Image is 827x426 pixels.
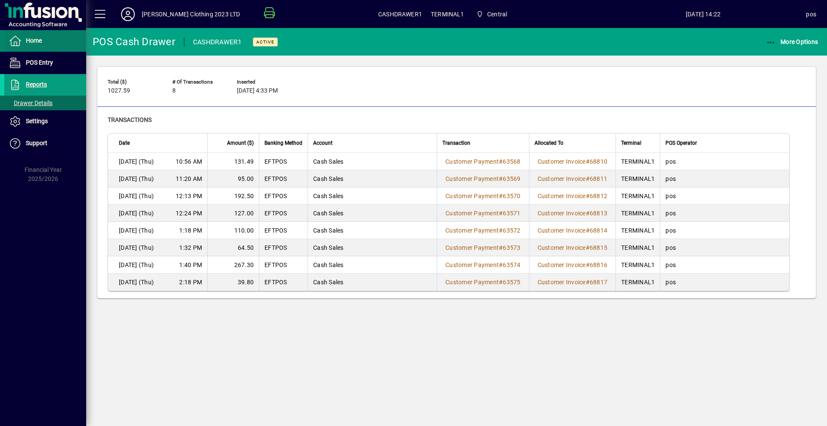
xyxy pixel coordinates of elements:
span: Terminal [621,138,641,148]
span: 68813 [590,210,607,217]
td: EFTPOS [259,274,308,291]
span: # [499,175,503,182]
span: [DATE] (Thu) [119,192,154,200]
td: Cash Sales [308,256,437,274]
td: Cash Sales [308,153,437,170]
span: # [586,244,590,251]
span: 68815 [590,244,607,251]
td: Cash Sales [308,205,437,222]
span: Transaction [442,138,470,148]
span: 63573 [503,244,520,251]
td: EFTPOS [259,153,308,170]
span: Customer Payment [445,193,499,199]
span: [DATE] 14:22 [600,7,806,21]
a: Customer Invoice#68816 [535,260,611,270]
td: 267.30 [207,256,259,274]
td: 95.00 [207,170,259,187]
span: # [499,210,503,217]
td: Cash Sales [308,239,437,256]
td: pos [660,205,789,222]
span: 1:18 PM [179,226,202,235]
span: 12:24 PM [176,209,202,218]
span: [DATE] (Thu) [119,261,154,269]
a: Customer Payment#63569 [442,174,524,183]
td: TERMINAL1 [616,170,660,187]
span: [DATE] (Thu) [119,226,154,235]
span: 68810 [590,158,607,165]
span: 68812 [590,193,607,199]
td: TERMINAL1 [616,256,660,274]
span: Customer Invoice [538,227,586,234]
span: Customer Invoice [538,261,586,268]
span: # [499,227,503,234]
span: Customer Payment [445,261,499,268]
td: EFTPOS [259,222,308,239]
span: Reports [26,81,47,88]
span: [DATE] (Thu) [119,157,154,166]
span: Central [473,6,511,22]
span: 63571 [503,210,520,217]
span: Central [487,7,507,21]
span: Customer Invoice [538,279,586,286]
span: Customer Invoice [538,193,586,199]
span: Customer Invoice [538,158,586,165]
span: [DATE] (Thu) [119,278,154,286]
td: 131.49 [207,153,259,170]
a: Home [4,30,86,52]
span: Customer Payment [445,210,499,217]
td: pos [660,256,789,274]
td: Cash Sales [308,274,437,291]
span: 68814 [590,227,607,234]
td: 127.00 [207,205,259,222]
span: Total ($) [108,79,159,85]
span: Account [313,138,333,148]
a: Customer Invoice#68814 [535,226,611,235]
a: Customer Payment#63573 [442,243,524,252]
span: 63570 [503,193,520,199]
td: pos [660,239,789,256]
span: 63574 [503,261,520,268]
span: # [499,279,503,286]
span: Active [256,39,274,45]
span: 8 [172,87,176,94]
span: Transactions [108,116,152,123]
span: # [586,279,590,286]
span: Customer Payment [445,158,499,165]
div: [PERSON_NAME] Clothing 2023 LTD [142,7,240,21]
div: CASHDRAWER1 [193,35,242,49]
span: Support [26,140,47,146]
td: 110.00 [207,222,259,239]
span: Customer Payment [445,279,499,286]
span: Date [119,138,130,148]
span: # [586,193,590,199]
span: Customer Payment [445,227,499,234]
span: TERMINAL1 [431,7,464,21]
td: EFTPOS [259,170,308,187]
a: Customer Payment#63574 [442,260,524,270]
span: # [499,244,503,251]
span: Customer Invoice [538,175,586,182]
span: 11:20 AM [176,174,202,183]
span: # [499,261,503,268]
span: 63575 [503,279,520,286]
td: Cash Sales [308,222,437,239]
a: Support [4,133,86,154]
span: 2:18 PM [179,278,202,286]
span: # [586,158,590,165]
td: Cash Sales [308,187,437,205]
span: 63572 [503,227,520,234]
a: Settings [4,111,86,132]
a: Drawer Details [4,96,86,110]
span: POS Operator [665,138,697,148]
td: 192.50 [207,187,259,205]
a: Customer Invoice#68815 [535,243,611,252]
a: Customer Payment#63568 [442,157,524,166]
button: Profile [114,6,142,22]
td: TERMINAL1 [616,205,660,222]
span: 68816 [590,261,607,268]
span: Amount ($) [227,138,254,148]
td: pos [660,222,789,239]
span: Inserted [237,79,289,85]
span: 12:13 PM [176,192,202,200]
span: Customer Invoice [538,244,586,251]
